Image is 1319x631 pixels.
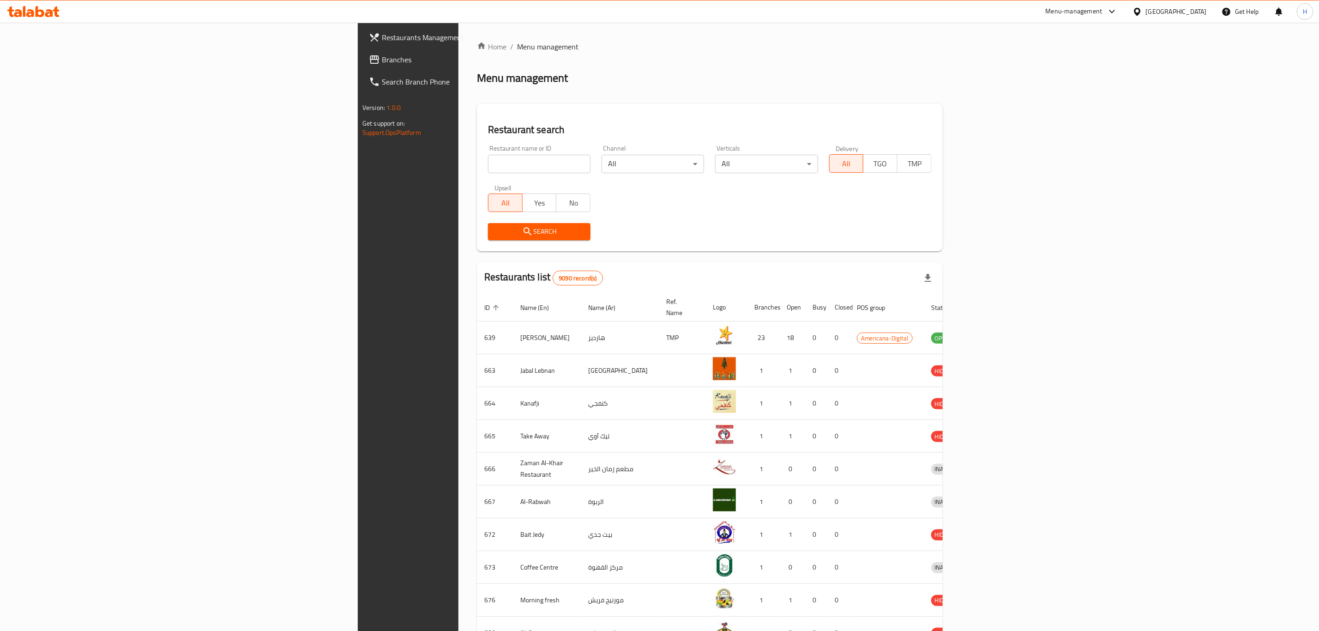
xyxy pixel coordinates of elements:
[805,293,827,322] th: Busy
[484,270,603,285] h2: Restaurants list
[488,194,523,212] button: All
[361,71,578,93] a: Search Branch Phone
[713,521,736,544] img: Bait Jedy
[897,154,932,173] button: TMP
[931,302,961,313] span: Status
[805,387,827,420] td: 0
[713,423,736,446] img: Take Away
[747,551,779,584] td: 1
[827,551,849,584] td: 0
[827,387,849,420] td: 0
[931,464,963,475] div: INACTIVE
[713,587,736,610] img: Morning fresh
[805,322,827,354] td: 0
[581,420,659,453] td: تيك آوي
[827,293,849,322] th: Closed
[805,354,827,387] td: 0
[1146,6,1207,17] div: [GEOGRAPHIC_DATA]
[602,155,704,173] div: All
[863,154,897,173] button: TGO
[713,357,736,380] img: Jabal Lebnan
[488,223,590,240] button: Search
[827,420,849,453] td: 0
[581,453,659,485] td: مطعم زمان الخير
[659,322,705,354] td: TMP
[931,595,959,606] span: HIDDEN
[931,365,959,376] div: HIDDEN
[715,155,818,173] div: All
[931,529,959,540] span: HIDDEN
[553,274,602,283] span: 9090 record(s)
[560,196,587,210] span: No
[361,26,578,49] a: Restaurants Management
[805,551,827,584] td: 0
[520,302,561,313] span: Name (En)
[362,127,421,139] a: Support.OpsPlatform
[494,184,512,191] label: Upsell
[484,302,502,313] span: ID
[747,518,779,551] td: 1
[901,157,928,170] span: TMP
[779,420,805,453] td: 1
[836,145,859,152] label: Delivery
[827,354,849,387] td: 0
[857,333,912,344] span: Americana-Digital
[827,322,849,354] td: 0
[488,123,932,137] h2: Restaurant search
[931,595,959,606] div: HIDDEN
[581,354,659,387] td: [GEOGRAPHIC_DATA]
[829,154,864,173] button: All
[553,271,602,285] div: Total records count
[713,554,736,577] img: Coffee Centre
[666,296,694,318] span: Ref. Name
[495,226,583,237] span: Search
[805,420,827,453] td: 0
[747,354,779,387] td: 1
[747,293,779,322] th: Branches
[857,302,897,313] span: POS group
[779,354,805,387] td: 1
[747,322,779,354] td: 23
[362,117,405,129] span: Get support on:
[805,518,827,551] td: 0
[931,497,963,507] span: INACTIVE
[477,41,943,52] nav: breadcrumb
[581,518,659,551] td: بيت جدي
[917,267,939,289] div: Export file
[931,399,959,409] span: HIDDEN
[931,366,959,376] span: HIDDEN
[931,333,954,344] span: OPEN
[805,453,827,485] td: 0
[779,551,805,584] td: 0
[556,194,590,212] button: No
[713,390,736,413] img: Kanafji
[382,76,571,87] span: Search Branch Phone
[705,293,747,322] th: Logo
[581,551,659,584] td: مركز القهوة
[931,464,963,474] span: INACTIVE
[747,584,779,617] td: 1
[581,322,659,354] td: هارديز
[779,322,805,354] td: 18
[931,562,963,573] span: INACTIVE
[386,102,401,114] span: 1.0.0
[931,431,959,442] span: HIDDEN
[526,196,553,210] span: Yes
[382,54,571,65] span: Branches
[805,584,827,617] td: 0
[747,420,779,453] td: 1
[713,488,736,511] img: Al-Rabwah
[779,485,805,518] td: 0
[827,485,849,518] td: 0
[805,485,827,518] td: 0
[492,196,519,210] span: All
[362,102,385,114] span: Version:
[779,387,805,420] td: 1
[1046,6,1102,17] div: Menu-management
[827,518,849,551] td: 0
[931,333,954,344] div: OPEN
